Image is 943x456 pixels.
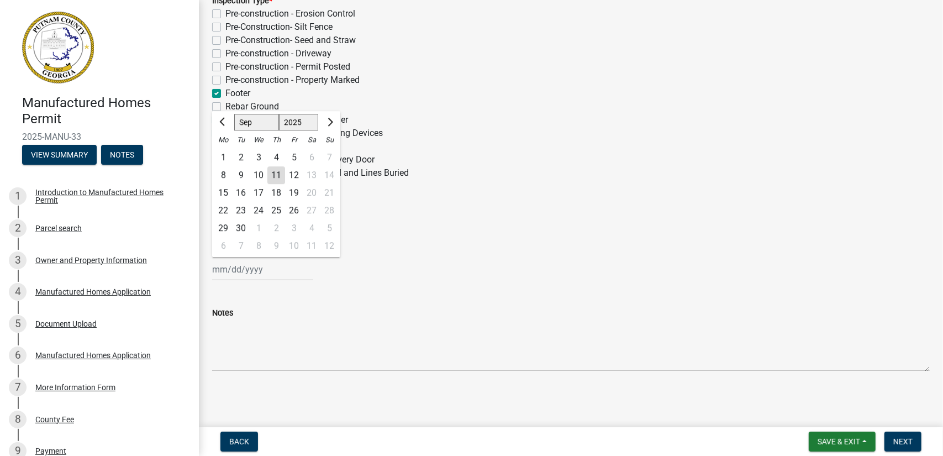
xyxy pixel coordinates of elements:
div: 6 [214,237,232,255]
div: Thursday, September 18, 2025 [267,184,285,202]
label: Pre-Construction- Seed and Straw [225,34,356,47]
div: Tuesday, September 2, 2025 [232,149,250,166]
div: 2 [267,219,285,237]
div: Tuesday, September 23, 2025 [232,202,250,219]
div: 7 [9,379,27,396]
div: Document Upload [35,320,97,328]
div: Payment [35,447,66,455]
div: 26 [285,202,303,219]
h4: Manufactured Homes Permit [22,95,190,127]
div: 12 [285,166,303,184]
div: 7 [232,237,250,255]
div: 9 [232,166,250,184]
div: Wednesday, September 3, 2025 [250,149,267,166]
div: Wednesday, September 10, 2025 [250,166,267,184]
div: Wednesday, October 8, 2025 [250,237,267,255]
div: 10 [285,237,303,255]
div: Thursday, September 11, 2025 [267,166,285,184]
button: Notes [101,145,143,165]
div: Introduction to Manufactured Homes Permit [35,188,181,204]
div: Friday, October 3, 2025 [285,219,303,237]
div: Friday, September 12, 2025 [285,166,303,184]
div: 22 [214,202,232,219]
div: Thursday, October 2, 2025 [267,219,285,237]
div: Sa [303,131,320,149]
label: Pre-Construction- Silt Fence [225,20,333,34]
div: Tuesday, September 30, 2025 [232,219,250,237]
div: Friday, September 5, 2025 [285,149,303,166]
div: Tuesday, September 9, 2025 [232,166,250,184]
div: 15 [214,184,232,202]
div: 1 [250,219,267,237]
div: Wednesday, October 1, 2025 [250,219,267,237]
button: Save & Exit [809,432,876,452]
div: Tuesday, October 7, 2025 [232,237,250,255]
div: Monday, September 29, 2025 [214,219,232,237]
div: Friday, October 10, 2025 [285,237,303,255]
div: 18 [267,184,285,202]
div: 5 [285,149,303,166]
div: Th [267,131,285,149]
div: 9 [267,237,285,255]
div: Monday, September 15, 2025 [214,184,232,202]
div: Thursday, September 4, 2025 [267,149,285,166]
div: Wednesday, September 24, 2025 [250,202,267,219]
div: Monday, September 22, 2025 [214,202,232,219]
div: 1 [214,149,232,166]
div: County Fee [35,416,74,423]
label: Notes [212,310,233,317]
div: 19 [285,184,303,202]
div: Friday, September 26, 2025 [285,202,303,219]
label: Rebar Ground [225,100,279,113]
div: Wednesday, September 17, 2025 [250,184,267,202]
wm-modal-confirm: Notes [101,151,143,160]
button: Back [220,432,258,452]
div: We [250,131,267,149]
span: Save & Exit [818,437,860,446]
div: Monday, October 6, 2025 [214,237,232,255]
div: 11 [267,166,285,184]
div: 16 [232,184,250,202]
div: Thursday, September 25, 2025 [267,202,285,219]
label: Pre-construction - Erosion Control [225,7,355,20]
label: Pre-construction - Permit Posted [225,60,350,74]
div: 2 [9,219,27,237]
div: 10 [250,166,267,184]
input: mm/dd/yyyy [212,258,313,281]
span: Back [229,437,249,446]
div: More Information Form [35,384,115,391]
label: Pre-construction - Driveway [225,47,331,60]
div: 3 [285,219,303,237]
div: 1 [9,187,27,205]
div: 3 [250,149,267,166]
label: Pre-construction - Property Marked [225,74,360,87]
div: 29 [214,219,232,237]
div: 8 [9,411,27,428]
div: Manufactured Homes Application [35,352,151,359]
div: Monday, September 1, 2025 [214,149,232,166]
div: Friday, September 19, 2025 [285,184,303,202]
div: 17 [250,184,267,202]
button: Next month [323,113,336,131]
div: 4 [267,149,285,166]
div: 4 [9,283,27,301]
button: Next [884,432,921,452]
div: 8 [250,237,267,255]
div: Mo [214,131,232,149]
div: 2 [232,149,250,166]
div: Thursday, October 9, 2025 [267,237,285,255]
div: Owner and Property Information [35,256,147,264]
div: 5 [9,315,27,333]
div: 30 [232,219,250,237]
div: Tuesday, September 16, 2025 [232,184,250,202]
label: Footer [225,87,250,100]
button: View Summary [22,145,97,165]
div: Fr [285,131,303,149]
div: Su [320,131,338,149]
div: Parcel search [35,224,82,232]
span: 2025-MANU-33 [22,132,177,142]
div: 3 [9,251,27,269]
div: 24 [250,202,267,219]
img: Putnam County, Georgia [22,12,94,83]
wm-modal-confirm: Summary [22,151,97,160]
